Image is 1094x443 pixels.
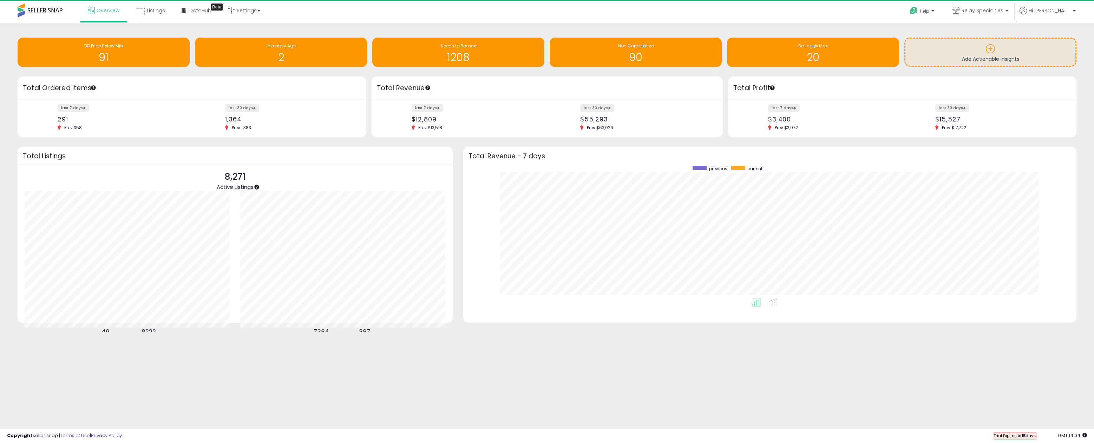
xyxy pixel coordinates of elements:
[798,43,828,49] span: Selling @ Max
[21,52,186,63] h1: 91
[768,104,800,112] label: last 7 days
[372,38,544,67] a: Needs to Reprice 1208
[58,104,89,112] label: last 7 days
[228,125,255,131] span: Prev: 1,383
[920,8,929,14] span: Help
[771,125,801,131] span: Prev: $3,972
[553,52,718,63] h1: 90
[583,125,617,131] span: Prev: $63,026
[61,125,85,131] span: Prev: 358
[195,38,367,67] a: Inventory Age 2
[1029,7,1071,14] span: Hi [PERSON_NAME]
[731,52,896,63] h1: 20
[441,43,476,49] span: Needs to Reprice
[267,43,296,49] span: Inventory Age
[747,166,762,172] span: current
[935,115,1064,123] div: $15,527
[376,52,541,63] h1: 1208
[147,7,165,14] span: Listings
[377,83,718,93] h3: Total Revenue
[733,83,1072,93] h3: Total Profit
[90,85,97,91] div: Tooltip anchor
[909,6,918,15] i: Get Help
[225,104,259,112] label: last 30 days
[18,38,190,67] a: BB Price Below Min 91
[580,104,614,112] label: last 30 days
[962,55,1019,62] span: Add Actionable Insights
[938,125,970,131] span: Prev: $17,722
[412,115,542,123] div: $12,809
[550,38,722,67] a: Non Competitive 90
[425,85,431,91] div: Tooltip anchor
[905,39,1075,66] a: Add Actionable Insights
[84,43,123,49] span: BB Price Below Min
[935,104,969,112] label: last 30 days
[469,153,1071,159] h3: Total Revenue - 7 days
[618,43,654,49] span: Non Competitive
[709,166,727,172] span: previous
[142,328,156,336] b: 8222
[904,1,941,23] a: Help
[217,170,254,184] p: 8,271
[359,328,370,336] b: 887
[97,7,119,14] span: Overview
[58,115,186,123] div: 291
[727,38,899,67] a: Selling @ Max 20
[1020,7,1076,23] a: Hi [PERSON_NAME]
[198,52,363,63] h1: 2
[225,115,354,123] div: 1,364
[23,83,361,93] h3: Total Ordered Items
[768,115,897,123] div: $3,400
[769,85,775,91] div: Tooltip anchor
[23,153,447,159] h3: Total Listings
[101,328,110,336] b: 49
[314,328,329,336] b: 7384
[217,183,254,191] span: Active Listings
[580,115,710,123] div: $55,293
[412,104,443,112] label: last 7 days
[415,125,446,131] span: Prev: $13,518
[211,4,223,11] div: Tooltip anchor
[254,184,260,190] div: Tooltip anchor
[962,7,1003,14] span: Relay Specialties
[189,7,211,14] span: DataHub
